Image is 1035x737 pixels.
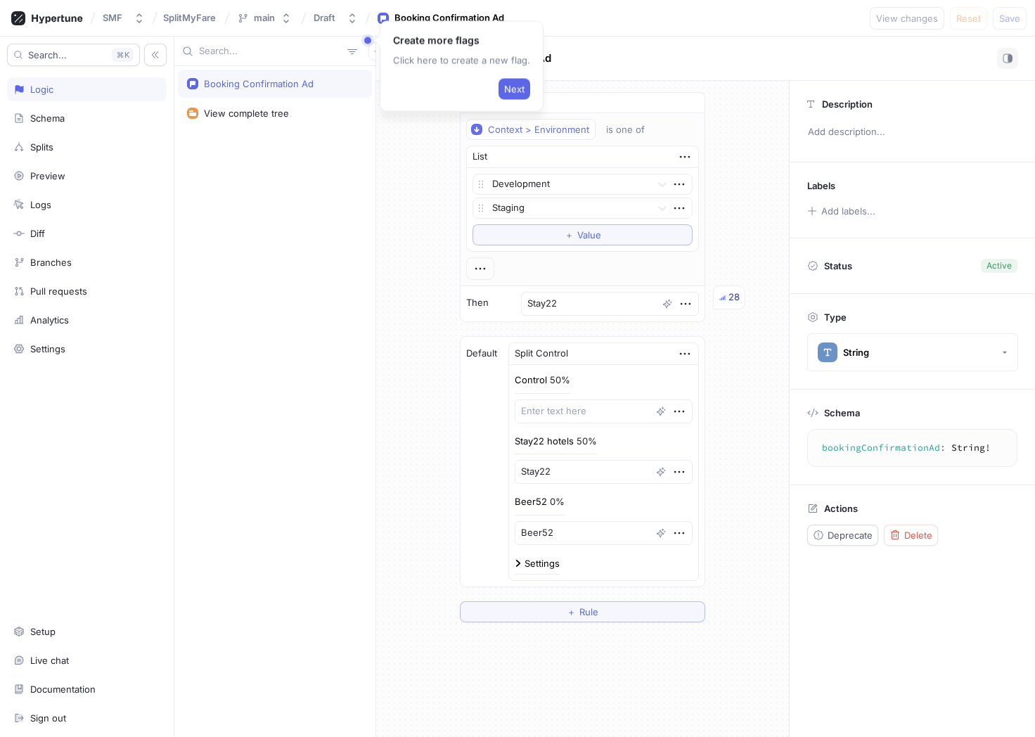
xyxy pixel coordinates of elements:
p: Labels [807,180,835,191]
div: Settings [525,559,560,568]
button: Add labels... [802,202,880,220]
span: ＋ [565,231,574,239]
p: Description [822,98,873,110]
button: Context > Environment [466,119,596,140]
p: Schema [824,407,860,418]
span: View changes [876,14,938,23]
div: K [112,48,134,62]
button: ＋Rule [460,601,705,622]
span: Rule [579,608,598,616]
div: Logs [30,199,51,210]
textarea: Stay22 [521,292,699,316]
button: View changes [870,7,944,30]
button: Reset [950,7,987,30]
div: Diff [30,228,45,239]
a: Documentation [7,677,167,701]
span: SplitMyFare [163,13,216,23]
textarea: Beer52 [515,521,693,545]
div: 28 [728,290,740,305]
p: Status [824,256,852,276]
p: Beer52 [515,495,547,509]
div: Split Control [515,347,568,361]
span: Value [577,231,601,239]
span: ＋ [567,608,576,616]
div: Booking Confirmation Ad [204,78,314,89]
span: Save [999,14,1020,23]
button: is one of [600,119,665,140]
button: Save [993,7,1027,30]
p: Default [466,347,497,361]
button: Search...K [7,44,140,66]
div: Setup [30,626,56,637]
div: Branches [30,257,72,268]
div: Settings [30,343,65,354]
p: Then [466,296,489,310]
div: Booking Confirmation Ad [394,11,504,25]
div: main [254,12,275,24]
button: String [807,333,1018,371]
div: 50% [550,376,570,385]
div: Documentation [30,684,96,695]
span: Delete [904,531,932,539]
div: View complete tree [204,108,289,119]
div: Pull requests [30,286,87,297]
button: Delete [884,525,938,546]
div: Schema [30,113,65,124]
div: Preview [30,170,65,181]
div: Active [986,259,1012,272]
p: Stay22 hotels [515,435,574,449]
div: Live chat [30,655,69,666]
div: Analytics [30,314,69,326]
textarea: bookingConfirmationAd: String! [814,435,1011,461]
button: Draft [308,6,364,30]
p: Type [824,312,847,323]
button: main [231,6,297,30]
div: Draft [314,12,335,24]
p: Actions [824,503,858,514]
button: ＋Value [472,224,693,245]
input: Search... [199,44,342,58]
span: Search... [28,51,67,59]
span: Reset [956,14,981,23]
p: Control [515,373,547,387]
div: Logic [30,84,53,95]
p: Add description... [802,120,1023,144]
div: Splits [30,141,53,153]
span: Deprecate [828,531,873,539]
div: 0% [550,497,565,506]
div: String [843,347,869,359]
button: Deprecate [807,525,878,546]
div: is one of [606,124,645,136]
div: Sign out [30,712,66,724]
button: SMF [97,6,150,30]
div: List [472,150,487,164]
div: SMF [103,12,122,24]
textarea: Stay22 [515,460,693,484]
div: 50% [577,437,597,446]
div: Context > Environment [488,124,589,136]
